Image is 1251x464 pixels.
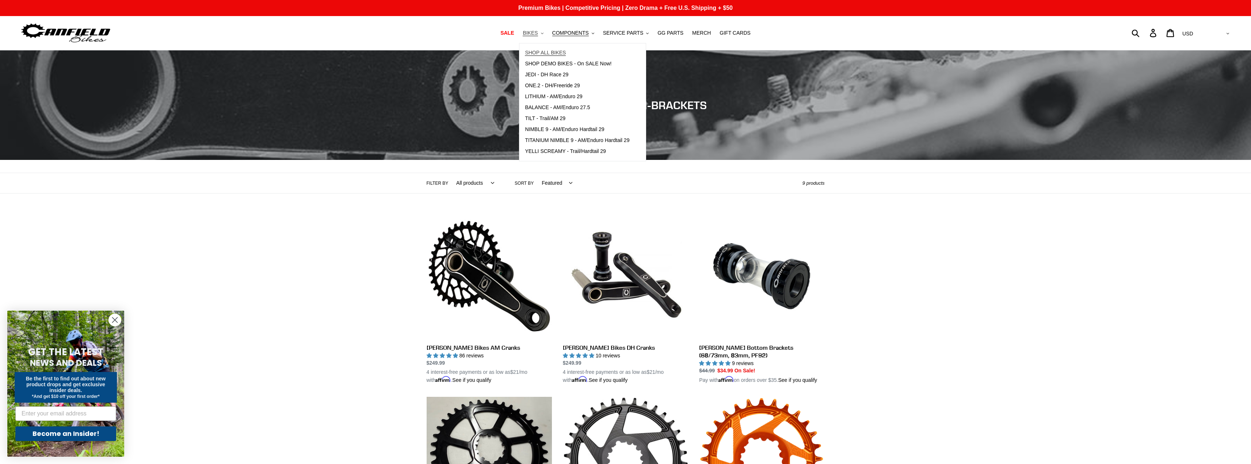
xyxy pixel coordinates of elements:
[519,58,635,69] a: SHOP DEMO BIKES - On SALE Now!
[525,104,590,111] span: BALANCE - AM/Enduro 27.5
[525,50,566,56] span: SHOP ALL BIKES
[427,180,449,187] label: Filter by
[689,28,714,38] a: MERCH
[20,22,111,45] img: Canfield Bikes
[500,30,514,36] span: SALE
[692,30,711,36] span: MERCH
[1136,25,1154,41] input: Search
[720,30,751,36] span: GIFT CARDS
[657,30,683,36] span: GG PARTS
[549,28,598,38] button: COMPONENTS
[519,124,635,135] a: NIMBLE 9 - AM/Enduro Hardtail 29
[519,47,635,58] a: SHOP ALL BIKES
[15,426,116,441] button: Become an Insider!
[519,146,635,157] a: YELLI SCREAMY - Trail/Hardtail 29
[32,394,99,399] span: *And get $10 off your first order*
[30,357,102,369] span: NEWS AND DEALS
[519,102,635,113] a: BALANCE - AM/Enduro 27.5
[525,115,565,122] span: TILT - Trail/AM 29
[525,61,611,67] span: SHOP DEMO BIKES - On SALE Now!
[525,126,604,133] span: NIMBLE 9 - AM/Enduro Hardtail 29
[802,180,825,186] span: 9 products
[525,93,582,100] span: LITHIUM - AM/Enduro 29
[716,28,754,38] a: GIFT CARDS
[552,30,589,36] span: COMPONENTS
[519,69,635,80] a: JEDI - DH Race 29
[603,30,643,36] span: SERVICE PARTS
[519,135,635,146] a: TITANIUM NIMBLE 9 - AM/Enduro Hardtail 29
[599,28,652,38] button: SERVICE PARTS
[515,180,534,187] label: Sort by
[28,345,103,358] span: GET THE LATEST
[525,148,606,154] span: YELLI SCREAMY - Trail/Hardtail 29
[497,28,518,38] a: SALE
[519,91,635,102] a: LITHIUM - AM/Enduro 29
[519,80,635,91] a: ONE.2 - DH/Freeride 29
[519,113,635,124] a: TILT - Trail/AM 29
[525,137,629,143] span: TITANIUM NIMBLE 9 - AM/Enduro Hardtail 29
[525,72,568,78] span: JEDI - DH Race 29
[15,406,116,421] input: Enter your email address
[26,376,106,393] span: Be the first to find out about new product drops and get exclusive insider deals.
[519,28,547,38] button: BIKES
[525,83,580,89] span: ONE.2 - DH/Freeride 29
[523,30,538,36] span: BIKES
[108,314,121,326] button: Close dialog
[654,28,687,38] a: GG PARTS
